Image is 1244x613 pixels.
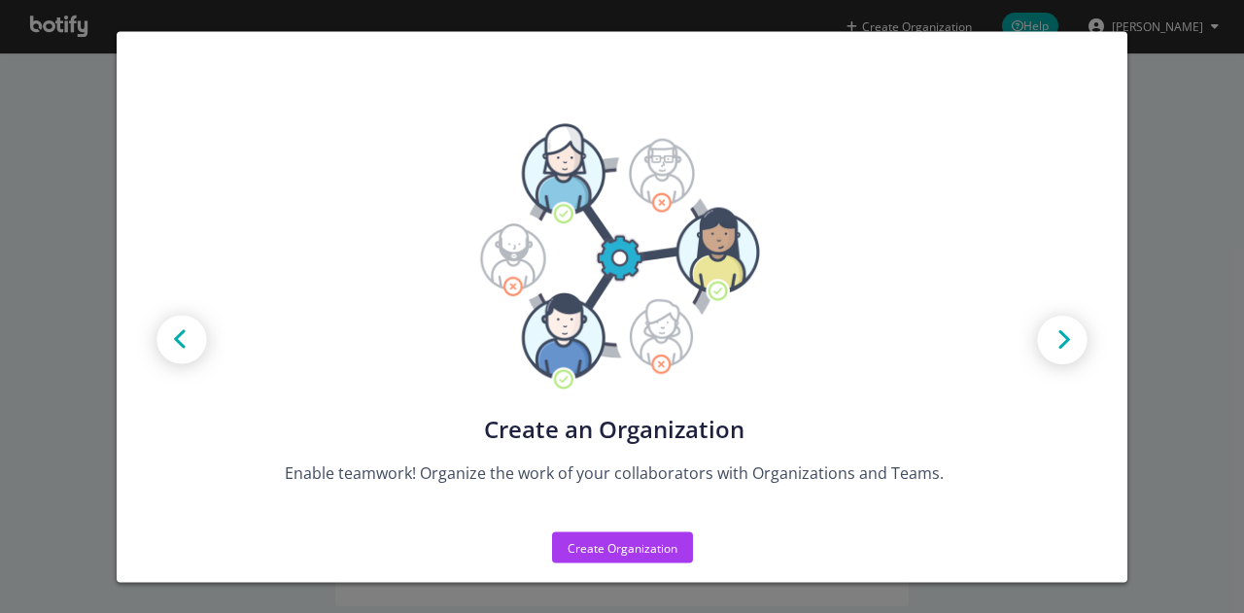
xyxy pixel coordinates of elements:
[552,532,693,563] button: Create Organization
[138,298,225,386] img: Prev arrow
[276,461,951,484] div: Enable teamwork! Organize the work of your collaborators with Organizations and Teams.
[276,415,951,442] div: Create an Organization
[568,539,677,556] div: Create Organization
[1019,298,1106,386] img: Next arrow
[117,31,1127,582] div: modal
[467,122,760,391] img: Tutorial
